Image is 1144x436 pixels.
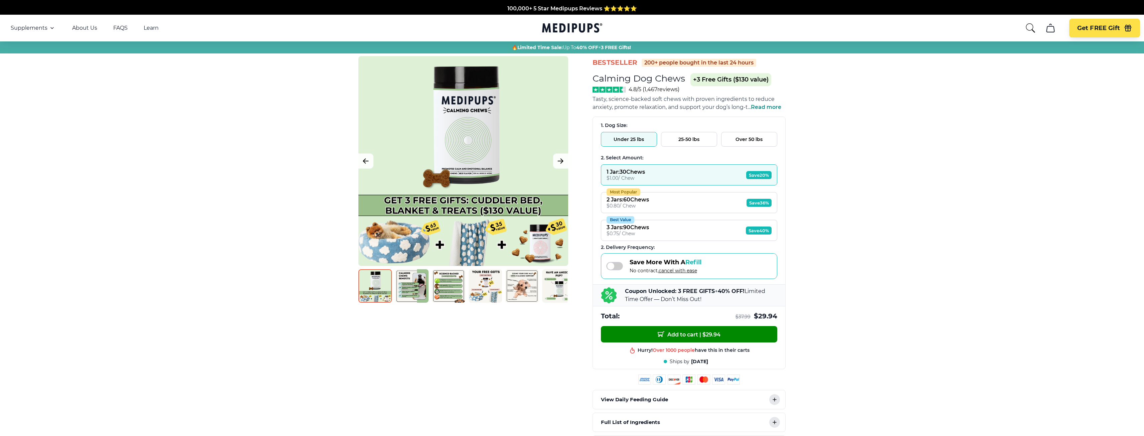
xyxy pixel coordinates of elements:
span: Refill [685,259,701,266]
button: search [1025,23,1036,33]
button: Most Popular2 Jars:60Chews$0.80/ ChewSave36% [601,192,777,213]
span: 4.8/5 ( 1,467 reviews) [629,86,679,93]
a: About Us [72,25,97,31]
span: Get FREE Gift [1077,24,1120,32]
button: Next Image [553,154,568,169]
img: Calming Dog Chews | Natural Dog Supplements [542,269,576,303]
button: Best Value3 Jars:90Chews$0.75/ ChewSave40% [601,220,777,241]
button: Over 50 lbs [721,132,777,147]
span: Supplements [11,25,47,31]
span: cancel with ease [659,268,697,274]
div: Most Popular [607,188,640,196]
button: Previous Image [358,154,373,169]
button: 25-50 lbs [661,132,717,147]
span: Total: [601,312,620,321]
span: 100,000+ 5 Star Medipups Reviews ⭐️⭐️⭐️⭐️⭐️ [507,5,637,12]
div: $ 0.80 / Chew [607,203,649,209]
button: 1 Jar:30Chews$1.00/ ChewSave20% [601,164,777,185]
p: View Daily Feeding Guide [601,396,668,404]
img: Calming Dog Chews | Natural Dog Supplements [505,269,539,303]
img: payment methods [638,375,740,385]
span: Tasty, science-backed soft chews with proven ingredients to reduce [593,96,775,102]
img: Calming Dog Chews | Natural Dog Supplements [469,269,502,303]
b: 40% OFF! [718,288,745,294]
span: Over 1000 people [653,347,695,353]
button: Get FREE Gift [1069,19,1140,37]
p: + Limited Time Offer — Don’t Miss Out! [625,287,777,303]
span: Save 36% [747,199,772,207]
div: 1 Jar : 30 Chews [607,169,645,175]
div: $ 1.00 / Chew [607,175,645,181]
span: 🔥 Up To + [512,44,631,51]
span: Add to cart | $ 29.94 [658,331,720,338]
img: Stars - 4.8 [593,87,626,93]
span: Made In The [GEOGRAPHIC_DATA] from domestic & globally sourced ingredients [461,13,683,20]
div: 1. Dog Size: [601,122,777,129]
div: $ 0.75 / Chew [607,231,649,237]
span: Save More With A [630,259,701,266]
span: $ 37.99 [736,314,751,320]
span: +3 Free Gifts ($130 value) [690,73,771,86]
span: ... [748,104,781,110]
div: 200+ people bought in the last 24 hours [642,59,756,67]
p: Full List of Ingredients [601,418,660,426]
span: 2 . Delivery Frequency: [601,244,655,250]
span: Save 20% [746,171,772,179]
button: Under 25 lbs [601,132,657,147]
div: Hurry! have this in their carts [638,347,750,353]
img: Calming Dog Chews | Natural Dog Supplements [395,269,429,303]
button: cart [1042,20,1058,36]
div: Best Value [607,216,634,224]
span: Save 40% [746,227,772,235]
div: 2. Select Amount: [601,155,777,161]
span: anxiety, promote relaxation, and support your dog’s long-t [593,104,748,110]
img: Calming Dog Chews | Natural Dog Supplements [432,269,465,303]
span: Read more [751,104,781,110]
div: 2 Jars : 60 Chews [607,196,649,203]
span: $ 29.94 [754,312,777,321]
span: No contract, [630,268,701,274]
img: Calming Dog Chews | Natural Dog Supplements [358,269,392,303]
button: Supplements [11,24,56,32]
div: 3 Jars : 90 Chews [607,224,649,231]
b: Coupon Unlocked: 3 FREE GIFTS [625,288,715,294]
a: FAQS [113,25,128,31]
a: Medipups [542,22,602,35]
span: Ships by [670,358,689,365]
h1: Calming Dog Chews [593,73,685,84]
span: [DATE] [691,358,708,365]
span: BestSeller [593,58,638,67]
button: Add to cart | $29.94 [601,326,777,342]
a: Learn [144,25,159,31]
